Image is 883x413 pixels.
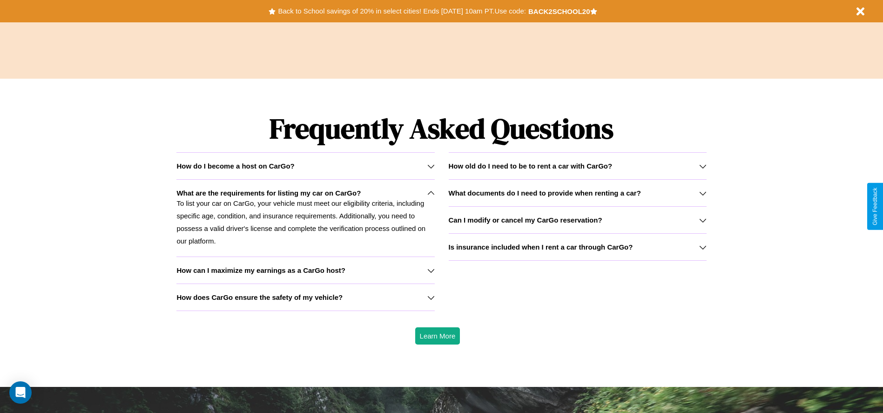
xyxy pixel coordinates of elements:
[449,216,602,224] h3: Can I modify or cancel my CarGo reservation?
[415,327,460,345] button: Learn More
[176,293,343,301] h3: How does CarGo ensure the safety of my vehicle?
[9,381,32,404] div: Open Intercom Messenger
[449,189,641,197] h3: What documents do I need to provide when renting a car?
[449,243,633,251] h3: Is insurance included when I rent a car through CarGo?
[176,105,706,152] h1: Frequently Asked Questions
[872,188,878,225] div: Give Feedback
[176,162,294,170] h3: How do I become a host on CarGo?
[528,7,590,15] b: BACK2SCHOOL20
[176,266,345,274] h3: How can I maximize my earnings as a CarGo host?
[176,189,361,197] h3: What are the requirements for listing my car on CarGo?
[176,197,434,247] p: To list your car on CarGo, your vehicle must meet our eligibility criteria, including specific ag...
[276,5,528,18] button: Back to School savings of 20% in select cities! Ends [DATE] 10am PT.Use code:
[449,162,613,170] h3: How old do I need to be to rent a car with CarGo?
